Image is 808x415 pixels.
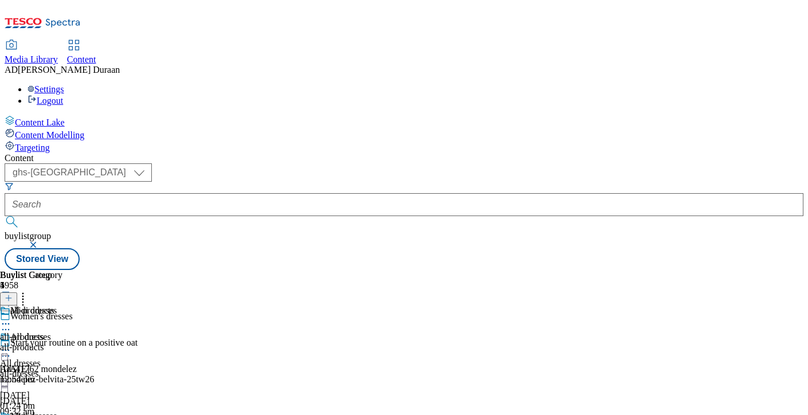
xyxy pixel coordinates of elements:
[5,128,803,140] a: Content Modelling
[67,54,96,64] span: Content
[28,84,64,94] a: Settings
[28,96,63,105] a: Logout
[67,41,96,65] a: Content
[10,306,54,316] div: all-products
[5,153,803,163] div: Content
[5,193,803,216] input: Search
[5,231,51,241] span: buylistgroup
[15,130,84,140] span: Content Modelling
[15,143,50,152] span: Targeting
[5,248,80,270] button: Stored View
[5,115,803,128] a: Content Lake
[5,54,58,64] span: Media Library
[5,140,803,153] a: Targeting
[5,182,14,191] svg: Search Filters
[18,65,120,75] span: [PERSON_NAME] Duraan
[5,41,58,65] a: Media Library
[10,338,138,348] div: Start your routine on a positive oat
[5,65,18,75] span: AD
[15,118,65,127] span: Content Lake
